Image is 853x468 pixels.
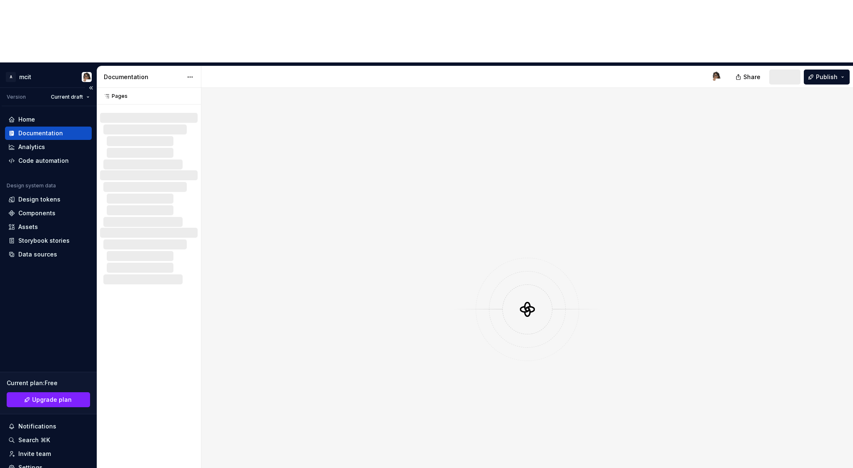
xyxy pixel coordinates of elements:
[85,82,97,94] button: Collapse sidebar
[82,72,92,82] img: Jessica
[100,93,128,100] div: Pages
[5,234,92,247] a: Storybook stories
[7,94,26,100] div: Version
[5,193,92,206] a: Design tokens
[18,223,38,231] div: Assets
[18,436,50,444] div: Search ⌘K
[32,396,72,404] span: Upgrade plan
[18,422,56,431] div: Notifications
[7,379,90,387] div: Current plan : Free
[51,94,83,100] span: Current draft
[18,209,55,217] div: Components
[743,73,760,81] span: Share
[804,70,850,85] button: Publish
[104,73,183,81] div: Documentation
[18,250,57,259] div: Data sources
[18,143,45,151] div: Analytics
[18,450,51,458] div: Invite team
[18,236,70,245] div: Storybook stories
[5,113,92,126] a: Home
[5,154,92,167] a: Code automation
[5,420,92,433] button: Notifications
[711,71,721,81] img: Jessica
[5,433,92,447] button: Search ⌘K
[7,182,56,189] div: Design system data
[18,115,35,124] div: Home
[5,248,92,261] a: Data sources
[18,157,69,165] div: Code automation
[2,68,95,86] button: AmcitJessica
[47,91,93,103] button: Current draft
[19,73,31,81] div: mcit
[816,73,838,81] span: Publish
[18,129,63,137] div: Documentation
[731,70,766,85] button: Share
[5,220,92,234] a: Assets
[5,207,92,220] a: Components
[7,392,90,407] a: Upgrade plan
[18,195,60,204] div: Design tokens
[5,447,92,461] a: Invite team
[5,140,92,154] a: Analytics
[5,127,92,140] a: Documentation
[6,72,16,82] div: A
